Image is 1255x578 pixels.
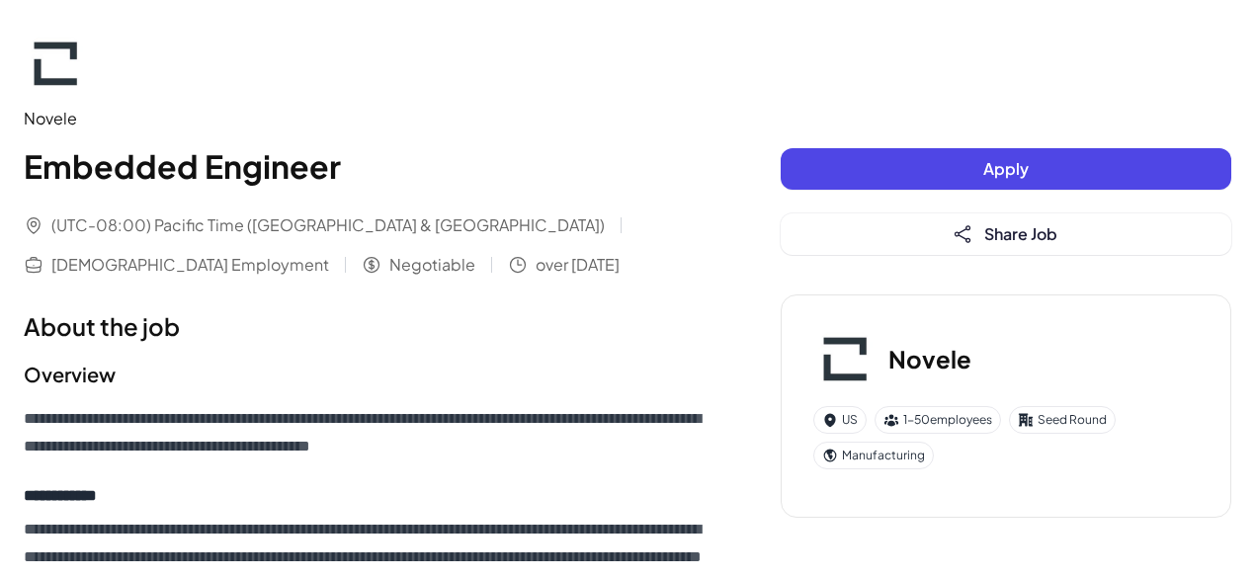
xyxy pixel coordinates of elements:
h1: Embedded Engineer [24,142,702,190]
span: Apply [983,158,1029,179]
div: 1-50 employees [875,406,1001,434]
h2: Overview [24,360,702,389]
h1: About the job [24,308,702,344]
h3: Novele [888,341,971,376]
div: Manufacturing [813,442,934,469]
span: Negotiable [389,253,475,277]
img: No [24,32,87,95]
img: No [813,327,877,390]
div: Novele [24,107,702,130]
button: Share Job [781,213,1231,255]
span: over [DATE] [536,253,620,277]
div: Seed Round [1009,406,1116,434]
span: [DEMOGRAPHIC_DATA] Employment [51,253,329,277]
span: (UTC-08:00) Pacific Time ([GEOGRAPHIC_DATA] & [GEOGRAPHIC_DATA]) [51,213,605,237]
span: Share Job [984,223,1057,244]
button: Apply [781,148,1231,190]
div: US [813,406,867,434]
